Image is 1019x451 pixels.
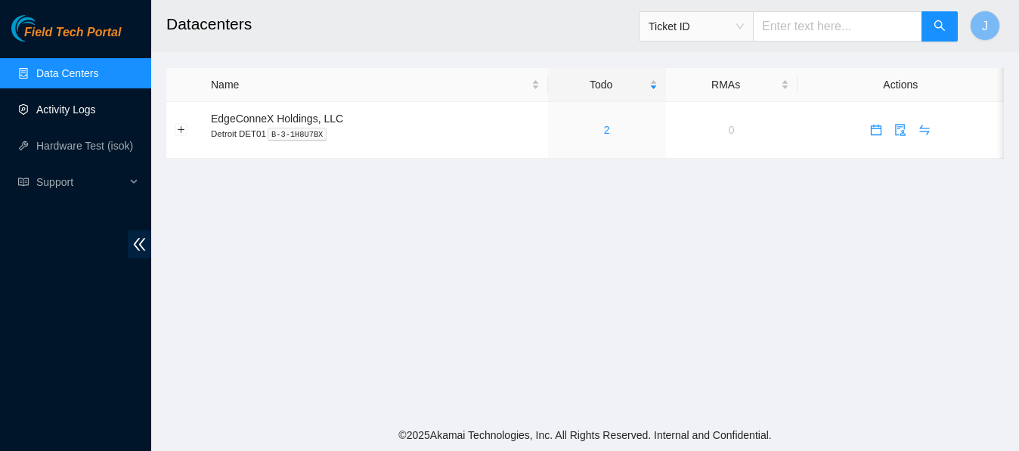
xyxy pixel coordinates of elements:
input: Enter text here... [753,11,922,42]
button: J [970,11,1000,41]
a: 0 [729,124,735,136]
button: swap [912,118,937,142]
span: calendar [865,124,887,136]
span: double-left [128,230,151,258]
a: Activity Logs [36,103,96,116]
kbd: B-3-1H8U7BX [268,128,327,141]
footer: © 2025 Akamai Technologies, Inc. All Rights Reserved. Internal and Confidential. [151,419,1019,451]
a: swap [912,124,937,136]
button: Expand row [175,124,187,136]
a: 2 [604,124,610,136]
span: Support [36,167,125,197]
img: Akamai Technologies [11,15,76,42]
a: Data Centers [36,67,98,79]
th: Actions [798,68,1004,102]
span: Field Tech Portal [24,26,121,40]
span: EdgeConneX Holdings, LLC [211,113,343,125]
span: J [982,17,988,36]
a: audit [888,124,912,136]
button: audit [888,118,912,142]
p: Detroit DET01 [211,127,540,141]
span: read [18,177,29,187]
span: Ticket ID [649,15,744,38]
button: search [921,11,958,42]
a: calendar [864,124,888,136]
span: audit [889,124,912,136]
button: calendar [864,118,888,142]
span: search [934,20,946,34]
span: swap [913,124,936,136]
a: Akamai TechnologiesField Tech Portal [11,27,121,47]
a: Hardware Test (isok) [36,140,133,152]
